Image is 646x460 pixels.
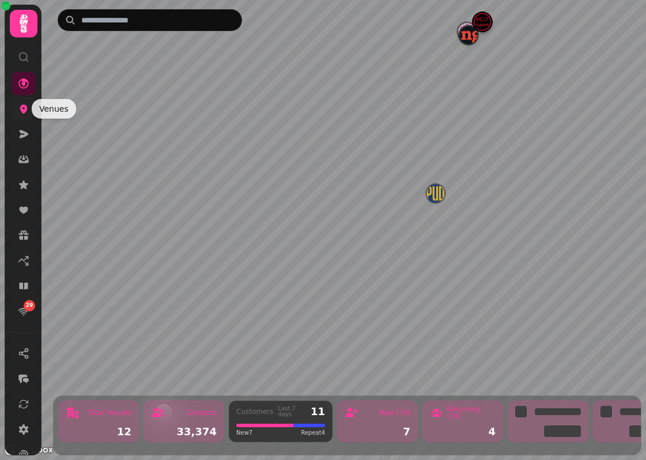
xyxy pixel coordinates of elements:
a: Mapbox logo [3,443,54,457]
div: New (7d) [379,409,410,416]
div: Map marker [459,26,478,48]
div: Last 7 days [278,406,306,417]
span: Repeat 4 [301,428,325,437]
div: 12 [66,427,131,437]
div: Venues [32,99,76,119]
div: 7 [345,427,410,437]
span: New 7 [236,428,252,437]
a: 29 [12,300,35,323]
div: Contacts [186,409,217,416]
button: Pud [426,184,445,203]
div: Map marker [426,184,445,206]
div: Total Venues [88,409,131,416]
div: Customers [236,408,274,415]
div: 11 [311,406,325,417]
div: 4 [430,427,496,437]
button: Manja [459,26,478,44]
span: 29 [26,302,33,310]
div: 33,374 [151,427,217,437]
div: Returning (7d) [447,406,496,420]
div: Map marker [458,22,476,44]
button: Clover Club [458,22,476,41]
